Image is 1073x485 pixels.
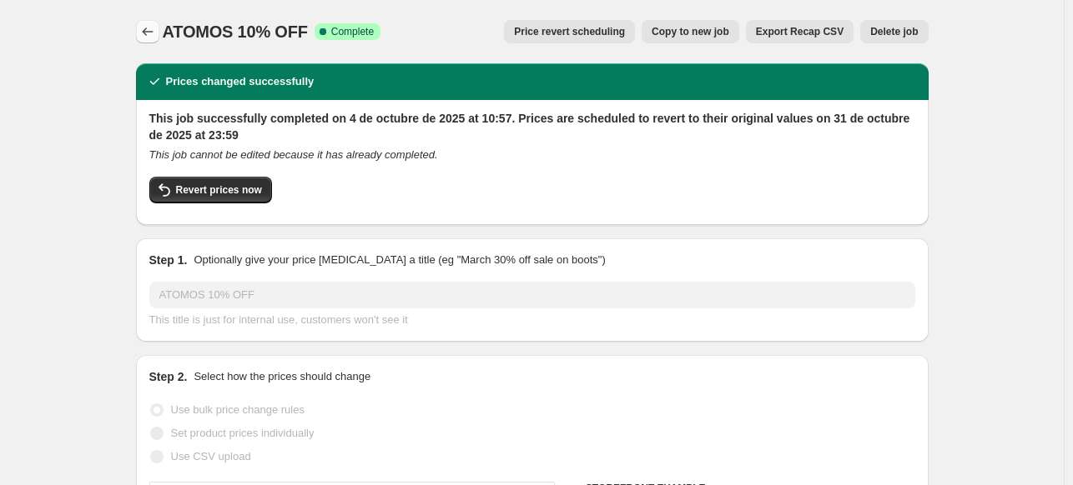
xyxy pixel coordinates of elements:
span: This title is just for internal use, customers won't see it [149,313,408,326]
h2: This job successfully completed on 4 de octubre de 2025 at 10:57. Prices are scheduled to revert ... [149,110,915,143]
button: Copy to new job [642,20,739,43]
span: Delete job [870,25,918,38]
span: Price revert scheduling [514,25,625,38]
h2: Step 1. [149,252,188,268]
span: Use CSV upload [171,450,251,462]
button: Delete job [860,20,928,43]
button: Export Recap CSV [746,20,854,43]
span: ATOMOS 10% OFF [163,22,308,41]
span: Set product prices individually [171,427,315,439]
span: Complete [331,25,374,38]
button: Price change jobs [136,20,159,43]
h2: Prices changed successfully [166,73,315,90]
input: 30% off holiday sale [149,282,915,308]
span: Copy to new job [652,25,729,38]
p: Optionally give your price [MEDICAL_DATA] a title (eg "March 30% off sale on boots") [194,252,605,268]
i: This job cannot be edited because it has already completed. [149,148,438,161]
h2: Step 2. [149,368,188,385]
span: Revert prices now [176,183,262,197]
span: Export Recap CSV [756,25,844,38]
button: Price revert scheduling [504,20,635,43]
span: Use bulk price change rules [171,403,305,416]
button: Revert prices now [149,177,272,203]
p: Select how the prices should change [194,368,370,385]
